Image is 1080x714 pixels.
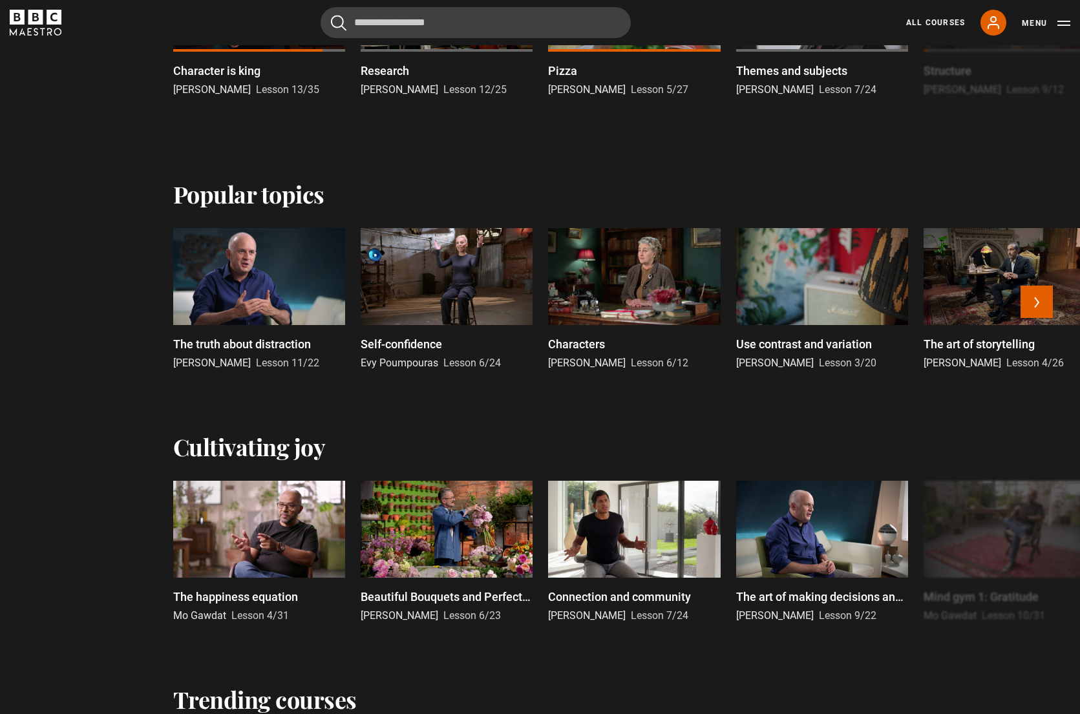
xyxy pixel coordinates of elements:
p: Beautiful Bouquets and Perfect Posies [361,588,533,605]
span: Lesson 5/27 [631,83,688,96]
a: The art of making decisions and the joy of missing out [PERSON_NAME] Lesson 9/22 [736,481,908,624]
span: [PERSON_NAME] [548,357,626,369]
span: Lesson 7/24 [631,609,688,622]
p: Characters [548,335,605,353]
a: All Courses [906,17,965,28]
span: [PERSON_NAME] [548,83,626,96]
span: Lesson 9/12 [1006,83,1064,96]
span: Mo Gawdat [924,609,977,622]
span: Mo Gawdat [173,609,226,622]
span: Lesson 12/25 [443,83,507,96]
p: Pizza [548,62,577,79]
p: The happiness equation [173,588,298,605]
span: [PERSON_NAME] [736,357,814,369]
button: Submit the search query [331,15,346,31]
input: Search [321,7,631,38]
span: [PERSON_NAME] [736,83,814,96]
span: Evy Poumpouras [361,357,438,369]
span: Lesson 13/35 [256,83,319,96]
a: Characters [PERSON_NAME] Lesson 6/12 [548,228,720,371]
a: The happiness equation Mo Gawdat Lesson 4/31 [173,481,345,624]
p: Mind gym 1: Gratitude [924,588,1039,605]
span: [PERSON_NAME] [173,357,251,369]
span: [PERSON_NAME] [173,83,251,96]
p: The art of making decisions and the joy of missing out [736,588,908,605]
span: Lesson 6/12 [631,357,688,369]
span: [PERSON_NAME] [736,609,814,622]
span: Lesson 11/22 [256,357,319,369]
a: The truth about distraction [PERSON_NAME] Lesson 11/22 [173,228,345,371]
p: Connection and community [548,588,691,605]
span: Lesson 3/20 [819,357,876,369]
p: Use contrast and variation [736,335,872,353]
span: Lesson 6/23 [443,609,501,622]
p: The truth about distraction [173,335,311,353]
a: Use contrast and variation [PERSON_NAME] Lesson 3/20 [736,228,908,371]
a: Beautiful Bouquets and Perfect Posies [PERSON_NAME] Lesson 6/23 [361,481,533,624]
span: Lesson 9/22 [819,609,876,622]
button: Toggle navigation [1022,17,1070,30]
span: Lesson 6/24 [443,357,501,369]
span: Lesson 4/31 [231,609,289,622]
a: Connection and community [PERSON_NAME] Lesson 7/24 [548,481,720,624]
p: Self-confidence [361,335,442,353]
p: Themes and subjects [736,62,847,79]
span: Lesson 4/26 [1006,357,1064,369]
span: [PERSON_NAME] [924,83,1001,96]
span: [PERSON_NAME] [361,83,438,96]
span: Lesson 7/24 [819,83,876,96]
span: [PERSON_NAME] [924,357,1001,369]
p: The art of storytelling [924,335,1035,353]
h2: Popular topics [173,180,324,207]
h2: Trending courses [173,686,357,713]
span: [PERSON_NAME] [361,609,438,622]
h2: Cultivating joy [173,433,326,460]
span: [PERSON_NAME] [548,609,626,622]
span: Lesson 10/31 [982,609,1045,622]
p: Research [361,62,409,79]
svg: BBC Maestro [10,10,61,36]
p: Structure [924,62,971,79]
p: Character is king [173,62,260,79]
a: Self-confidence Evy Poumpouras Lesson 6/24 [361,228,533,371]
